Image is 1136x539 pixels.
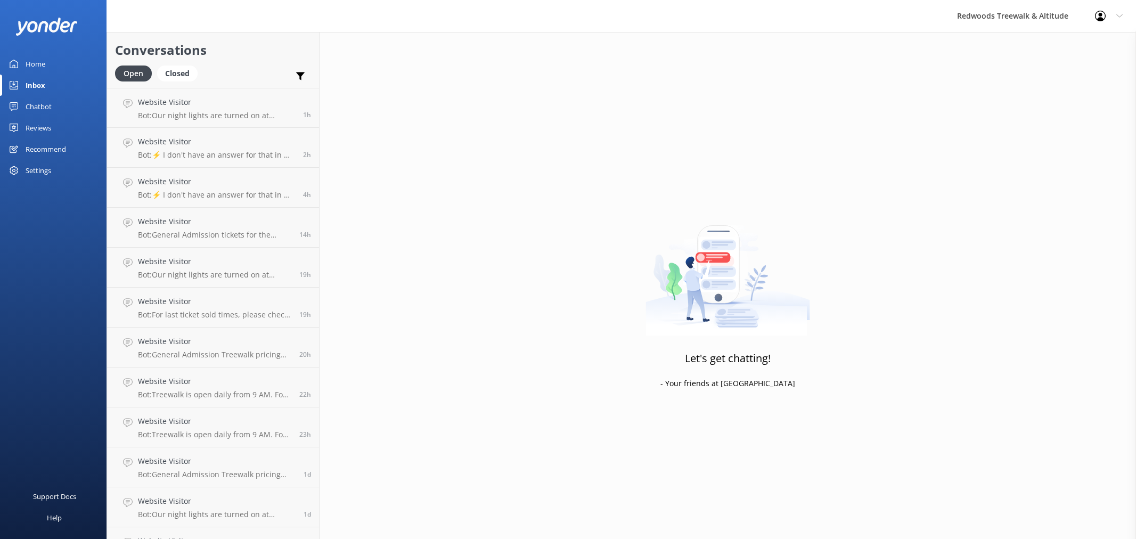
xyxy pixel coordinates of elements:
[304,510,311,519] span: 08:24am 13-Aug-2025 (UTC +12:00) Pacific/Auckland
[138,96,295,108] h4: Website Visitor
[138,495,296,507] h4: Website Visitor
[645,203,810,336] img: artwork of a man stealing a conversation from at giant smartphone
[304,470,311,479] span: 11:56am 13-Aug-2025 (UTC +12:00) Pacific/Auckland
[138,136,295,148] h4: Website Visitor
[26,138,66,160] div: Recommend
[107,407,319,447] a: Website VisitorBot:Treewalk is open daily from 9 AM. For last ticket sold times, please check our...
[138,176,295,187] h4: Website Visitor
[138,470,296,479] p: Bot: General Admission Treewalk pricing starts at $42 for adults (16+ years) and $26 for children...
[138,455,296,467] h4: Website Visitor
[115,66,152,81] div: Open
[157,67,203,79] a: Closed
[138,296,291,307] h4: Website Visitor
[660,378,795,389] p: - Your friends at [GEOGRAPHIC_DATA]
[115,67,157,79] a: Open
[26,160,51,181] div: Settings
[138,430,291,439] p: Bot: Treewalk is open daily from 9 AM. For last ticket sold times, please check our website FAQs ...
[138,150,295,160] p: Bot: ⚡ I don't have an answer for that in my knowledge base. Please try and rephrase your questio...
[107,88,319,128] a: Website VisitorBot:Our night lights are turned on at sunset, and the night walk starts 20 minutes...
[107,487,319,527] a: Website VisitorBot:Our night lights are turned on at sunset, and the night walk starts 20 minutes...
[115,40,311,60] h2: Conversations
[107,168,319,208] a: Website VisitorBot:⚡ I don't have an answer for that in my knowledge base. Please try and rephras...
[138,256,291,267] h4: Website Visitor
[138,310,291,320] p: Bot: For last ticket sold times, please check our website FAQs at [URL][DOMAIN_NAME].
[16,18,77,35] img: yonder-white-logo.png
[47,507,62,528] div: Help
[299,430,311,439] span: 02:39pm 13-Aug-2025 (UTC +12:00) Pacific/Auckland
[138,510,296,519] p: Bot: Our night lights are turned on at sunset, and the night walk starts 20 minutes thereafter. W...
[299,230,311,239] span: 11:29pm 13-Aug-2025 (UTC +12:00) Pacific/Auckland
[26,75,45,96] div: Inbox
[33,486,76,507] div: Support Docs
[26,117,51,138] div: Reviews
[299,310,311,319] span: 05:47pm 13-Aug-2025 (UTC +12:00) Pacific/Auckland
[303,110,311,119] span: 12:01pm 14-Aug-2025 (UTC +12:00) Pacific/Auckland
[299,270,311,279] span: 06:42pm 13-Aug-2025 (UTC +12:00) Pacific/Auckland
[138,270,291,280] p: Bot: Our night lights are turned on at sunset, and the night walk starts 20 minutes thereafter. W...
[299,390,311,399] span: 02:48pm 13-Aug-2025 (UTC +12:00) Pacific/Auckland
[107,128,319,168] a: Website VisitorBot:⚡ I don't have an answer for that in my knowledge base. Please try and rephras...
[138,216,291,227] h4: Website Visitor
[107,288,319,328] a: Website VisitorBot:For last ticket sold times, please check our website FAQs at [URL][DOMAIN_NAME...
[26,53,45,75] div: Home
[303,190,311,199] span: 09:36am 14-Aug-2025 (UTC +12:00) Pacific/Auckland
[299,350,311,359] span: 04:51pm 13-Aug-2025 (UTC +12:00) Pacific/Auckland
[138,415,291,427] h4: Website Visitor
[107,208,319,248] a: Website VisitorBot:General Admission tickets for the Treewalk can be purchased anytime and are va...
[303,150,311,159] span: 11:00am 14-Aug-2025 (UTC +12:00) Pacific/Auckland
[107,447,319,487] a: Website VisitorBot:General Admission Treewalk pricing starts at $42 for adults (16+ years) and $2...
[138,350,291,360] p: Bot: General Admission Treewalk pricing starts at $42 for adults (16+ years) and $26 for children...
[138,375,291,387] h4: Website Visitor
[107,248,319,288] a: Website VisitorBot:Our night lights are turned on at sunset, and the night walk starts 20 minutes...
[107,328,319,367] a: Website VisitorBot:General Admission Treewalk pricing starts at $42 for adults (16+ years) and $2...
[138,336,291,347] h4: Website Visitor
[138,111,295,120] p: Bot: Our night lights are turned on at sunset, and the night walk starts 20 minutes thereafter. W...
[107,367,319,407] a: Website VisitorBot:Treewalk is open daily from 9 AM. For last ticket sold times and closing hours...
[157,66,198,81] div: Closed
[138,190,295,200] p: Bot: ⚡ I don't have an answer for that in my knowledge base. Please try and rephrase your questio...
[685,350,771,367] h3: Let's get chatting!
[138,390,291,399] p: Bot: Treewalk is open daily from 9 AM. For last ticket sold times and closing hours, please check...
[138,230,291,240] p: Bot: General Admission tickets for the Treewalk can be purchased anytime and are valid for up to ...
[26,96,52,117] div: Chatbot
